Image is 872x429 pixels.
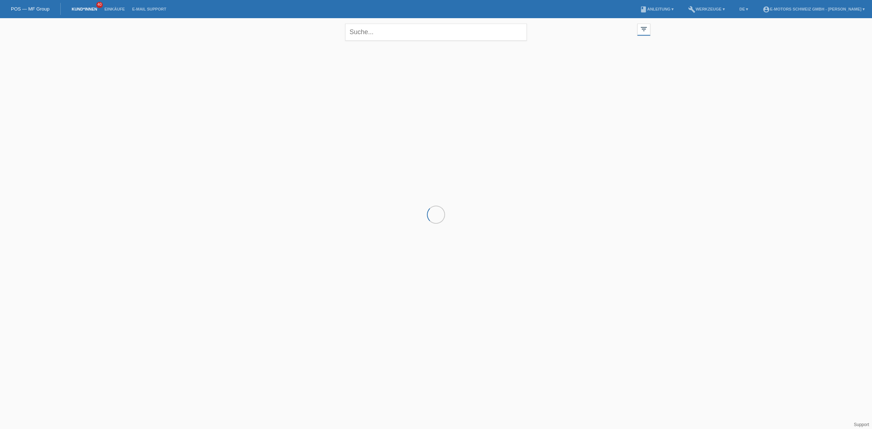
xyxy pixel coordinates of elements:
[636,7,677,11] a: bookAnleitung ▾
[688,6,695,13] i: build
[640,6,647,13] i: book
[11,6,49,12] a: POS — MF Group
[759,7,868,11] a: account_circleE-Motors Schweiz GmbH - [PERSON_NAME] ▾
[129,7,170,11] a: E-Mail Support
[68,7,101,11] a: Kund*innen
[685,7,728,11] a: buildWerkzeuge ▾
[736,7,752,11] a: DE ▾
[96,2,103,8] span: 40
[640,25,648,33] i: filter_list
[101,7,128,11] a: Einkäufe
[763,6,770,13] i: account_circle
[854,422,869,427] a: Support
[345,24,527,41] input: Suche...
